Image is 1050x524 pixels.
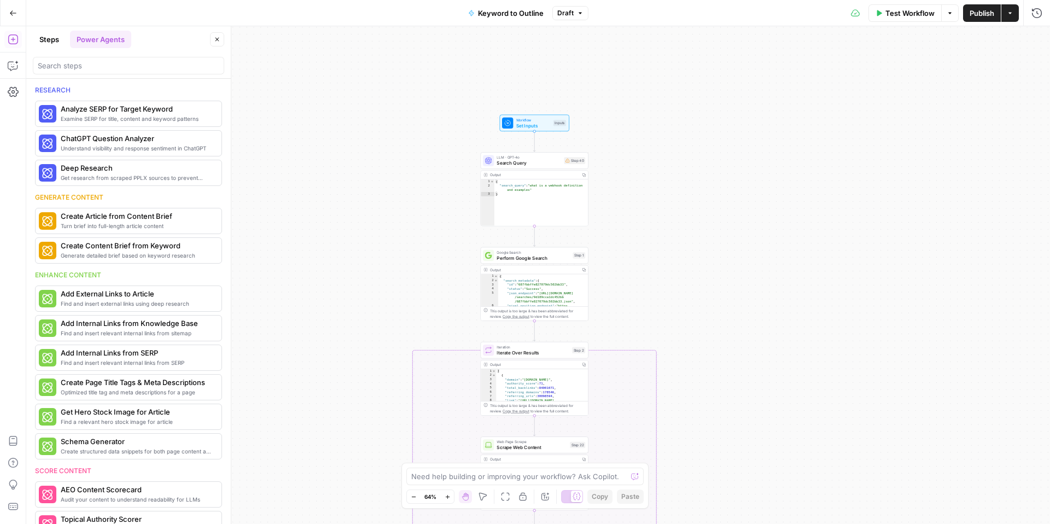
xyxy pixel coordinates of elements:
g: Edge from step_2 to step_22 [533,416,535,436]
g: Edge from step_40 to step_1 [533,226,535,246]
div: 2 [481,184,494,192]
button: Copy [587,490,612,504]
span: Add External Links to Article [61,288,213,299]
div: Output [490,267,578,272]
div: 5 [481,291,498,304]
span: Toggle code folding, rows 1 through 3 [490,179,494,184]
span: Publish [970,8,994,19]
span: Toggle code folding, rows 1 through 117 [494,274,498,278]
span: LLM · GPT-4o [497,155,561,160]
div: 2 [481,278,498,283]
div: Output [490,362,578,367]
div: WorkflowSet InputsInputs [481,115,588,132]
g: Edge from start to step_40 [533,131,535,152]
span: Toggle code folding, rows 2 through 12 [494,278,498,283]
div: Google SearchPerform Google SearchStep 1Output{ "search_metadata":{ "id":"687fbbffe827079dc502bb3... [481,247,588,321]
div: Output [490,172,578,178]
span: Add Internal Links from Knowledge Base [61,318,213,329]
div: 1 [481,274,498,278]
span: AEO Content Scorecard [61,484,213,495]
button: Test Workflow [868,4,941,22]
button: Paste [617,490,644,504]
span: 64% [424,492,436,501]
span: Copy the output [503,315,529,319]
div: LLM · GPT-4oSearch QueryStep 40Output{ "search_query":"what is a webhook definition and examples"} [481,152,588,226]
div: Research [35,85,222,95]
span: Turn brief into full-length article content [61,222,213,230]
span: Set Inputs [516,122,551,129]
div: 3 [481,283,498,287]
span: Create Page Title Tags & Meta Descriptions [61,377,213,388]
g: Edge from step_1 to step_2 [533,321,535,341]
span: Draft [557,8,574,18]
span: Generate detailed brief based on keyword research [61,251,213,260]
span: Understand visibility and response sentiment in ChatGPT [61,144,213,153]
button: Publish [963,4,1001,22]
button: Power Agents [70,31,131,48]
div: 3 [481,192,494,196]
div: 4 [481,382,496,386]
span: Get Hero Stock Image for Article [61,406,213,417]
span: Audit your content to understand readability for LLMs [61,495,213,504]
span: Add Internal Links from SERP [61,347,213,358]
div: 2 [481,373,496,377]
div: Generate content [35,193,222,202]
span: ChatGPT Question Analyzer [61,133,213,144]
div: Step 22 [570,442,585,448]
span: Copy [592,492,608,502]
div: This output is too large & has been abbreviated for review. to view the full content. [490,308,586,319]
div: This output is too large & has been abbreviated for review. to view the full content. [490,498,586,509]
div: This output is too large & has been abbreviated for review. to view the full content. [490,403,586,414]
div: 8 [481,398,496,406]
div: 1 [481,369,496,374]
div: 3 [481,377,496,382]
span: Scrape Web Content [497,444,567,451]
span: Keyword to Outline [478,8,544,19]
div: Output [490,456,578,462]
div: 4 [481,287,498,291]
div: 6 [481,304,498,324]
div: IterationIterate Over ResultsStep 2Output[ { "domain":"[DOMAIN_NAME]", "authority_score":71, "tot... [481,342,588,416]
div: Inputs [553,120,567,126]
button: Draft [552,6,588,20]
span: Web Page Scrape [497,439,567,445]
div: Score content [35,466,222,476]
span: Analyze SERP for Target Keyword [61,103,213,114]
div: 1 [481,179,494,184]
span: Schema Generator [61,436,213,447]
div: 5 [481,386,496,390]
span: Google Search [497,249,570,255]
span: Paste [621,492,639,502]
span: Create structured data snippets for both page content and images [61,447,213,456]
span: Find and insert relevant internal links from SERP [61,358,213,367]
span: Examine SERP for title, content and keyword patterns [61,114,213,123]
span: Get research from scraped PPLX sources to prevent source [MEDICAL_DATA] [61,173,213,182]
span: Find a relevant hero stock image for article [61,417,213,426]
span: Find and insert external links using deep research [61,299,213,308]
span: Iteration [497,344,569,350]
span: Perform Google Search [497,254,570,261]
span: Copy the output [503,409,529,414]
span: Create Article from Content Brief [61,211,213,222]
span: Create Content Brief from Keyword [61,240,213,251]
span: Optimized title tag and meta descriptions for a page [61,388,213,397]
button: Steps [33,31,66,48]
input: Search steps [38,60,219,71]
span: Workflow [516,117,551,123]
div: 7 [481,394,496,398]
span: Iterate Over Results [497,349,569,356]
span: Find and insert relevant internal links from sitemap [61,329,213,337]
div: 6 [481,390,496,394]
div: Step 2 [572,347,585,353]
button: Keyword to Outline [462,4,550,22]
span: Toggle code folding, rows 1 through 13 [492,369,496,374]
span: Toggle code folding, rows 2 through 12 [492,373,496,377]
span: Deep Research [61,162,213,173]
div: Step 40 [564,157,585,164]
div: Enhance content [35,270,222,280]
span: Search Query [497,160,561,167]
div: Step 1 [573,252,585,258]
span: Test Workflow [885,8,935,19]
